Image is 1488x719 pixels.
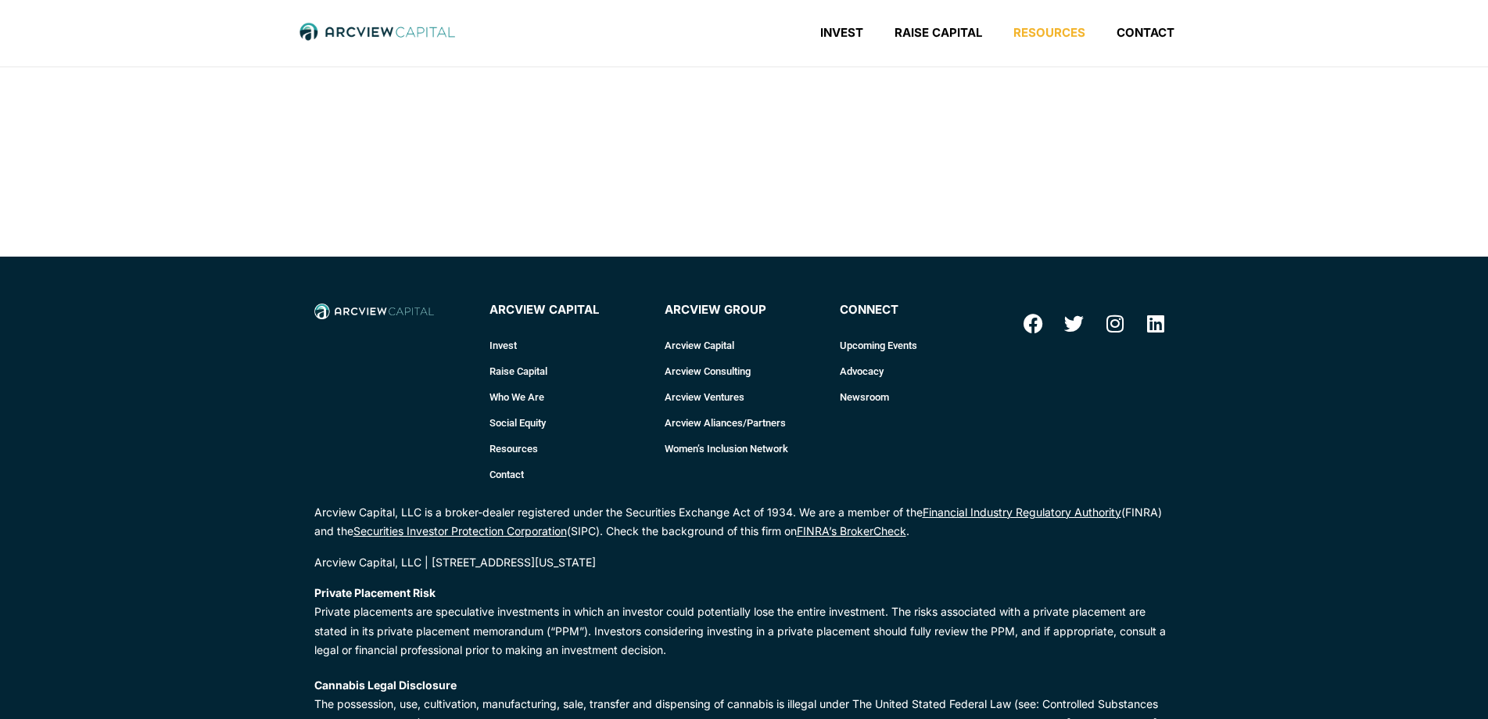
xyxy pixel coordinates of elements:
a: Who We Are [489,384,649,410]
h4: Arcview Capital [489,304,649,317]
a: Contact [1101,25,1190,41]
div: Arcview Capital, LLC | [STREET_ADDRESS][US_STATE] [314,557,1174,568]
a: Arcview Ventures [665,384,824,410]
strong: Private Placement Risk [314,586,436,599]
a: Women’s Inclusion Network [665,436,824,462]
a: Social Equity [489,410,649,436]
a: Advocacy [840,358,999,384]
p: Arcview Capital, LLC is a broker-dealer registered under the Securities Exchange Act of 1934. We ... [314,503,1174,541]
h4: connect [840,304,999,317]
a: Resources [998,25,1101,41]
p: Private placements are speculative investments in which an investor could potentially lose the en... [314,584,1174,660]
a: Invest [489,333,649,358]
a: Upcoming Events [840,333,999,358]
a: Raise Capital [489,358,649,384]
a: Financial Industry Regulatory Authority [923,505,1121,519]
a: Arcview Capital [665,333,824,358]
a: Resources [489,436,649,462]
a: Contact [489,462,649,487]
h4: Arcview Group [665,304,824,317]
a: Invest [805,25,879,41]
a: Arcview Consulting [665,358,824,384]
strong: Cannabis Legal Disclosure [314,678,457,692]
a: Arcview Aliances/Partners [665,410,824,436]
a: Securities Investor Protection Corporation [353,524,567,537]
a: Newsroom [840,384,999,410]
a: FINRA’s BrokerCheck [797,524,906,537]
a: Raise Capital [879,25,998,41]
